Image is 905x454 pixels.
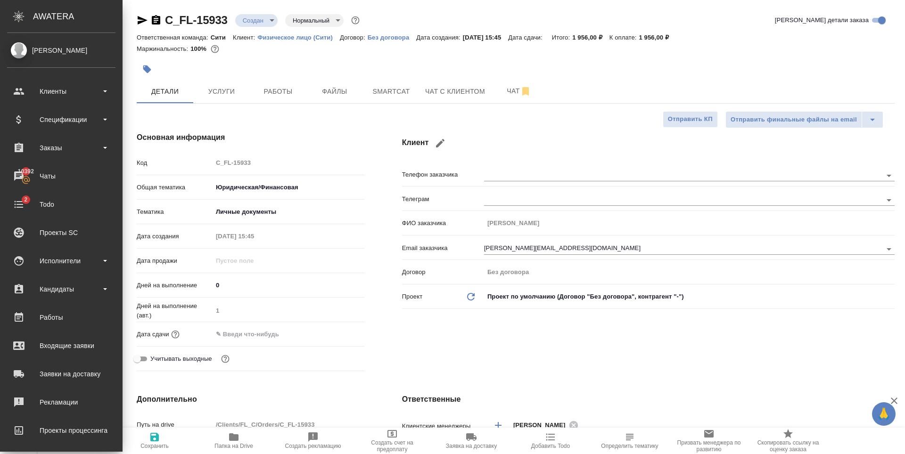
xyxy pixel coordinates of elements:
button: Добавить Todo [511,428,590,454]
h4: Ответственные [402,394,895,405]
p: Физическое лицо (Сити) [257,34,340,41]
button: Заявка на доставку [432,428,511,454]
p: Дата продажи [137,256,213,266]
button: Определить тематику [590,428,669,454]
button: Отправить КП [663,111,718,128]
a: Проекты процессинга [2,419,120,442]
p: Дата сдачи: [508,34,544,41]
span: Отправить КП [668,114,713,125]
button: Создан [240,16,266,24]
div: Клиенты [7,84,115,98]
a: Рекламации [2,390,120,414]
a: C_FL-15933 [165,14,228,26]
button: Скопировать ссылку на оценку заказа [749,428,828,454]
div: Создан [285,14,344,27]
button: Отправить финальные файлы на email [725,111,862,128]
p: 1 956,00 ₽ [639,34,676,41]
p: Сити [211,34,233,41]
div: Заказы [7,141,115,155]
span: 2 [18,195,33,204]
p: 1 956,00 ₽ [572,34,609,41]
button: 🙏 [872,402,896,426]
button: Добавить тэг [137,59,157,80]
p: Общая тематика [137,183,213,192]
div: Спецификации [7,113,115,127]
div: Проект по умолчанию (Договор "Без договора", контрагент "-") [484,289,895,305]
p: Ответственная команда: [137,34,211,41]
input: ✎ Введи что-нибудь [213,278,364,292]
div: AWATERA [33,7,123,26]
div: Работы [7,310,115,324]
span: 10392 [12,167,40,176]
p: Код [137,158,213,168]
div: [PERSON_NAME] [7,45,115,56]
button: Доп статусы указывают на важность/срочность заказа [349,14,362,26]
p: Договор [402,268,484,277]
p: Тематика [137,207,213,217]
span: Призвать менеджера по развитию [675,439,743,453]
p: Клиентские менеджеры [402,422,484,431]
a: Входящие заявки [2,334,120,357]
p: Дата сдачи [137,330,169,339]
input: Пустое поле [213,418,364,431]
span: Детали [142,86,188,97]
button: 0.00 RUB; [209,43,221,55]
p: Итого: [552,34,572,41]
span: Smartcat [369,86,414,97]
div: Создан [235,14,278,27]
div: Заявки на доставку [7,367,115,381]
p: Дата создания: [416,34,462,41]
div: Исполнители [7,254,115,268]
button: Open [882,194,896,207]
p: Проект [402,292,423,301]
div: Проекты SC [7,226,115,240]
span: Добавить Todo [531,443,570,449]
div: [PERSON_NAME] [513,419,581,431]
span: Отправить финальные файлы на email [731,114,857,125]
div: Юридическая/Финансовая [213,179,364,195]
div: Кандидаты [7,282,115,296]
span: 🙏 [876,404,892,424]
a: Заявки на доставку [2,362,120,386]
h4: Основная информация [137,132,364,143]
button: Нормальный [290,16,332,24]
p: Дней на выполнение (авт.) [137,301,213,320]
div: Чаты [7,169,115,183]
button: Создать счет на предоплату [353,428,432,454]
h4: Клиент [402,132,895,154]
button: Призвать менеджера по развитию [669,428,749,454]
button: Выбери, если сб и вс нужно считать рабочими днями для выполнения заказа. [219,353,231,365]
button: Создать рекламацию [273,428,353,454]
span: Чат [496,85,542,97]
a: 2Todo [2,193,120,216]
a: 10392Чаты [2,164,120,188]
a: Без договора [368,33,417,41]
p: 100% [190,45,209,52]
button: Папка на Drive [194,428,273,454]
input: Пустое поле [484,216,895,230]
span: Создать рекламацию [285,443,341,449]
p: Договор: [340,34,368,41]
button: Сохранить [115,428,194,454]
button: Добавить менеджера [487,414,510,437]
div: Todo [7,197,115,211]
p: Без договора [368,34,417,41]
span: Папка на Drive [214,443,253,449]
input: Пустое поле [213,229,295,243]
span: Файлы [312,86,357,97]
button: Open [882,169,896,182]
span: Чат с клиентом [425,86,485,97]
button: Open [882,243,896,256]
input: Пустое поле [213,254,295,268]
input: Пустое поле [213,156,364,170]
p: [DATE] 15:45 [463,34,509,41]
p: Телеграм [402,195,484,204]
span: Работы [255,86,301,97]
a: Работы [2,306,120,329]
span: Создать счет на предоплату [358,439,426,453]
input: Пустое поле [484,265,895,279]
button: Скопировать ссылку для ЯМессенджера [137,15,148,26]
p: Дней на выполнение [137,281,213,290]
span: Сохранить [140,443,169,449]
span: Услуги [199,86,244,97]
